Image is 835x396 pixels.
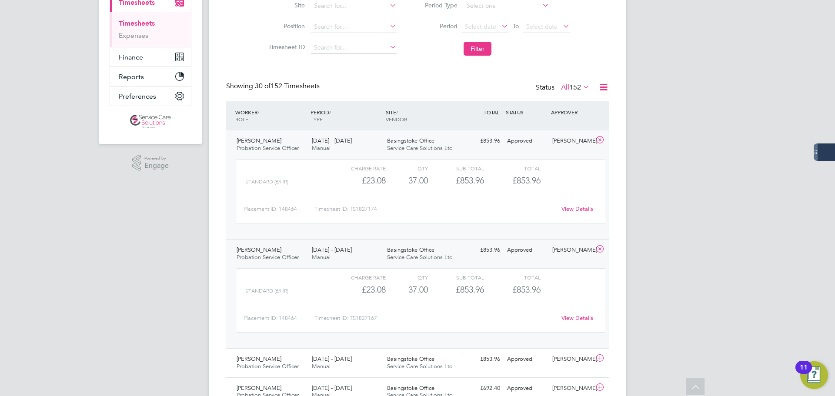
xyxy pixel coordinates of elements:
span: Finance [119,53,143,61]
img: servicecare-logo-retina.png [130,115,171,129]
span: Standard (£/HR) [245,179,288,185]
span: / [329,109,331,116]
div: Timesheet ID: TS1827167 [314,311,556,325]
div: Approved [504,381,549,396]
div: [PERSON_NAME] [549,243,594,257]
span: [PERSON_NAME] [237,137,281,144]
div: Timesheet ID: TS1827174 [314,202,556,216]
div: 37.00 [386,173,428,188]
label: Period [418,22,458,30]
span: Reports [119,73,144,81]
div: SITE [384,104,459,127]
label: Timesheet ID [266,43,305,51]
button: Filter [464,42,491,56]
a: View Details [561,205,593,213]
div: £23.08 [330,173,386,188]
span: 152 Timesheets [255,82,320,90]
label: Period Type [418,1,458,9]
div: Sub Total [428,272,484,283]
span: Service Care Solutions Ltd [387,144,453,152]
label: Position [266,22,305,30]
span: [DATE] - [DATE] [312,384,352,392]
span: £853.96 [512,175,541,186]
div: £853.96 [458,243,504,257]
div: £853.96 [428,173,484,188]
span: [DATE] - [DATE] [312,137,352,144]
span: Manual [312,363,331,370]
a: Go to home page [110,115,191,129]
span: Probation Service Officer [237,144,299,152]
a: Timesheets [119,19,155,27]
span: [PERSON_NAME] [237,384,281,392]
span: [PERSON_NAME] [237,246,281,253]
div: Charge rate [330,163,386,173]
span: ROLE [235,116,248,123]
div: Placement ID: 148464 [244,202,314,216]
div: Approved [504,352,549,366]
span: Service Care Solutions Ltd [387,363,453,370]
span: TYPE [311,116,323,123]
span: Select date [526,23,558,30]
div: £853.96 [458,134,504,148]
span: Basingstoke Office [387,355,434,363]
div: Charge rate [330,272,386,283]
button: Reports [110,67,191,86]
div: [PERSON_NAME] [549,381,594,396]
span: £853.96 [512,284,541,295]
div: QTY [386,163,428,173]
div: Approved [504,243,549,257]
span: / [257,109,259,116]
span: Basingstoke Office [387,384,434,392]
div: STATUS [504,104,549,120]
div: Sub Total [428,163,484,173]
div: Total [484,163,540,173]
span: Manual [312,144,331,152]
div: QTY [386,272,428,283]
div: [PERSON_NAME] [549,352,594,366]
div: Timesheets [110,12,191,47]
label: All [561,83,590,92]
span: 152 [569,83,581,92]
span: Service Care Solutions Ltd [387,253,453,261]
div: [PERSON_NAME] [549,134,594,148]
label: Site [266,1,305,9]
span: Preferences [119,92,156,100]
span: Manual [312,253,331,261]
span: / [396,109,398,116]
span: [DATE] - [DATE] [312,246,352,253]
div: Placement ID: 148464 [244,311,314,325]
div: Showing [226,82,321,91]
div: 37.00 [386,283,428,297]
span: 30 of [255,82,271,90]
div: APPROVER [549,104,594,120]
div: Approved [504,134,549,148]
span: Powered by [144,155,169,162]
input: Search for... [311,42,397,54]
span: Basingstoke Office [387,246,434,253]
div: WORKER [233,104,308,127]
a: View Details [561,314,593,322]
span: Probation Service Officer [237,363,299,370]
div: Status [536,82,591,94]
span: Standard (£/HR) [245,288,288,294]
div: £23.08 [330,283,386,297]
div: £692.40 [458,381,504,396]
span: Probation Service Officer [237,253,299,261]
div: PERIOD [308,104,384,127]
span: Engage [144,162,169,170]
button: Open Resource Center, 11 new notifications [800,361,828,389]
span: Basingstoke Office [387,137,434,144]
div: 11 [800,367,808,379]
button: Finance [110,47,191,67]
span: Select date [465,23,496,30]
span: VENDOR [386,116,407,123]
a: Expenses [119,31,148,40]
div: £853.96 [428,283,484,297]
input: Search for... [311,21,397,33]
span: [DATE] - [DATE] [312,355,352,363]
a: Powered byEngage [132,155,169,171]
div: Total [484,272,540,283]
span: To [510,20,521,32]
button: Preferences [110,87,191,106]
span: TOTAL [484,109,499,116]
